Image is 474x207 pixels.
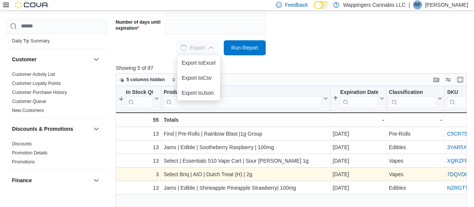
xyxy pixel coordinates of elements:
[163,156,327,165] div: Select | Essentials 510 Vape Cart | Sour [PERSON_NAME] 1g
[389,143,442,152] div: Edibles
[116,19,162,31] label: Number of days until expiration
[118,143,159,152] div: 13
[177,85,220,100] button: Export toJson
[389,89,436,96] div: Classification
[6,70,107,118] div: Customer
[389,156,442,165] div: Vapes
[408,0,410,9] p: |
[163,143,327,152] div: Jams | Edible | Sootheberry Raspberry | 100mg
[332,183,384,192] div: [DATE]
[314,1,329,9] input: Dark Mode
[92,124,101,133] button: Discounts & Promotions
[163,89,327,108] button: Product
[12,141,32,147] span: Discounts
[12,38,50,44] a: Daily Tip Summary
[12,90,67,95] a: Customer Purchase History
[180,44,187,51] span: Loading
[163,89,321,96] div: Product
[340,89,378,108] div: Expiration Date
[163,129,327,138] div: Find | Pre-Rolls | Rainbow Blast |1g Group
[169,75,212,84] button: 2 fields sorted
[15,1,49,9] img: Cova
[176,40,218,55] button: LoadingExport
[444,75,453,84] button: Display options
[12,150,48,156] a: Promotion Details
[332,156,384,165] div: [DATE]
[389,115,442,124] div: -
[163,183,327,192] div: Jams | Edible | Shineapple Pineapple Strawberry| 100mg
[231,44,258,51] span: Run Report
[332,115,384,124] div: -
[163,170,327,179] div: Select Briq | AIO | Dutch Treat (H) | 2g
[116,75,168,84] button: 5 columns hidden
[12,150,48,156] span: Promotion Details
[92,176,101,185] button: Finance
[425,0,468,9] p: [PERSON_NAME]
[118,170,159,179] div: 3
[12,71,55,77] span: Customer Activity List
[432,75,441,84] button: Keyboard shortcuts
[116,64,470,72] p: Showing 5 of 87
[177,70,220,85] button: Export toCsv
[182,75,215,81] span: Export to Csv
[389,170,442,179] div: Vapes
[6,36,107,48] div: Cova Pay US
[118,89,159,108] button: In Stock Qty
[332,129,384,138] div: [DATE]
[12,99,46,104] a: Customer Queue
[389,89,436,108] div: Classification
[12,38,50,44] span: Daily Tip Summary
[12,107,44,113] span: New Customers
[12,159,35,165] span: Promotions
[118,115,159,124] div: 55
[126,89,153,108] div: In Stock Qty
[182,60,215,66] span: Export to Excel
[456,75,465,84] button: Enter fullscreen
[12,125,90,133] button: Discounts & Promotions
[389,183,442,192] div: Edibles
[340,89,378,96] div: Expiration Date
[6,139,107,169] div: Discounts & Promotions
[343,0,405,9] p: Wappingers Cannabis LLC
[447,131,474,137] a: C5CR75N6
[12,89,67,95] span: Customer Purchase History
[332,170,384,179] div: [DATE]
[12,80,61,86] span: Customer Loyalty Points
[126,89,153,96] div: In Stock Qty
[12,72,55,77] a: Customer Activity List
[12,56,90,63] button: Customer
[177,55,220,70] button: Export toExcel
[127,77,165,83] span: 5 columns hidden
[224,40,266,55] button: Run Report
[118,129,159,138] div: 13
[413,0,422,9] div: Ripal Patel
[12,159,35,165] a: Promotions
[332,89,384,108] button: Expiration Date
[12,141,32,147] a: Discounts
[12,98,46,104] span: Customer Queue
[389,89,442,108] button: Classification
[332,143,384,152] div: [DATE]
[12,125,73,133] h3: Discounts & Promotions
[163,115,327,124] div: Totals
[118,156,159,165] div: 13
[285,1,308,9] span: Feedback
[163,89,321,108] div: Product
[12,177,90,184] button: Finance
[389,129,442,138] div: Pre-Rolls
[12,56,36,63] h3: Customer
[414,0,421,9] span: RP
[118,183,159,192] div: 13
[181,40,214,55] span: Export
[12,108,44,113] a: New Customers
[12,177,32,184] h3: Finance
[92,55,101,64] button: Customer
[12,81,61,86] a: Customer Loyalty Points
[182,90,215,96] span: Export to Json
